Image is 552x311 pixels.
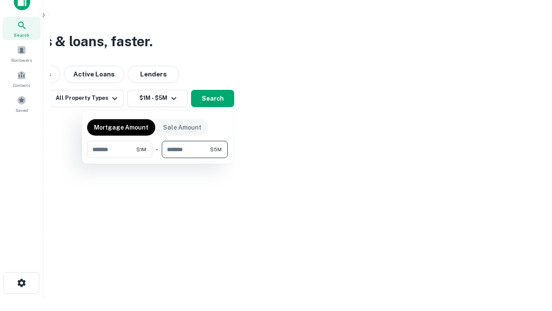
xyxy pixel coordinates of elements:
[163,123,201,132] p: Sale Amount
[156,141,158,158] div: -
[136,146,146,153] span: $1M
[94,123,148,132] p: Mortgage Amount
[509,242,552,283] iframe: Chat Widget
[210,146,222,153] span: $5M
